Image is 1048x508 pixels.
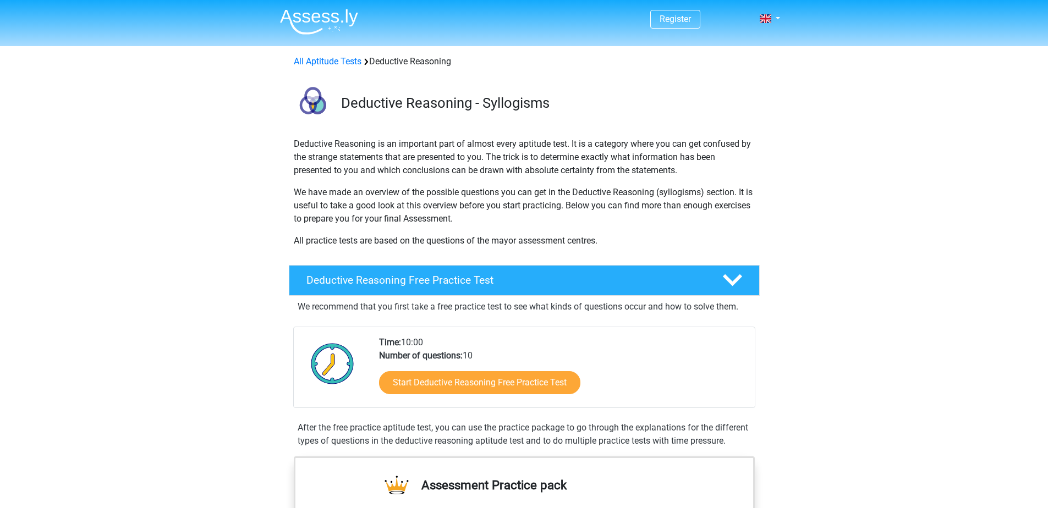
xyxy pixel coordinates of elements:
h3: Deductive Reasoning - Syllogisms [341,95,751,112]
img: deductive reasoning [289,81,336,128]
a: Deductive Reasoning Free Practice Test [284,265,764,296]
p: All practice tests are based on the questions of the mayor assessment centres. [294,234,755,247]
b: Number of questions: [379,350,463,361]
h4: Deductive Reasoning Free Practice Test [306,274,705,286]
a: Start Deductive Reasoning Free Practice Test [379,371,580,394]
div: After the free practice aptitude test, you can use the practice package to go through the explana... [293,421,755,448]
b: Time: [379,337,401,347]
div: Deductive Reasoning [289,55,759,68]
p: We recommend that you first take a free practice test to see what kinds of questions occur and ho... [298,300,751,313]
a: Register [660,14,691,24]
img: Assessly [280,9,358,35]
p: We have made an overview of the possible questions you can get in the Deductive Reasoning (syllog... [294,186,755,225]
a: All Aptitude Tests [294,56,361,67]
p: Deductive Reasoning is an important part of almost every aptitude test. It is a category where yo... [294,137,755,177]
div: 10:00 10 [371,336,754,407]
img: Clock [305,336,360,391]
